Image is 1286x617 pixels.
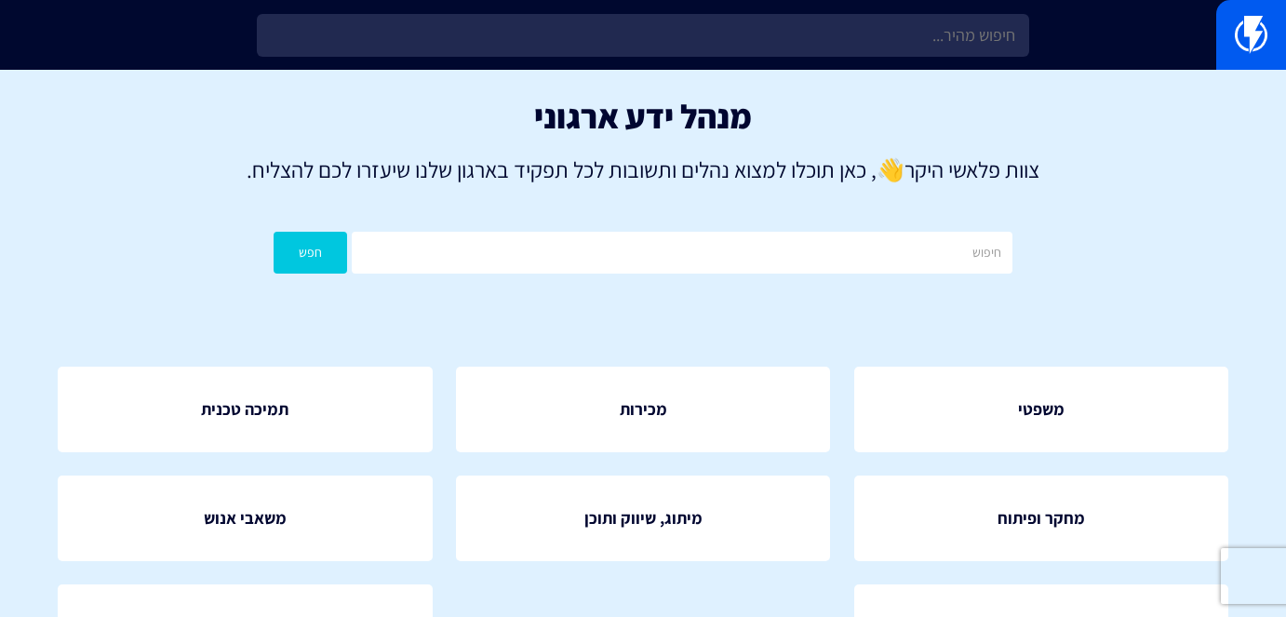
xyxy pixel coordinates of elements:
span: מכירות [620,397,667,422]
a: תמיכה טכנית [58,367,433,452]
span: מחקר ופיתוח [998,506,1085,530]
input: חיפוש מהיר... [257,14,1028,57]
span: תמיכה טכנית [201,397,288,422]
a: מכירות [456,367,831,452]
input: חיפוש [352,232,1011,274]
h1: מנהל ידע ארגוני [28,98,1258,135]
span: משאבי אנוש [204,506,287,530]
a: מחקר ופיתוח [854,476,1229,561]
span: משפטי [1018,397,1065,422]
p: צוות פלאשי היקר , כאן תוכלו למצוא נהלים ותשובות לכל תפקיד בארגון שלנו שיעזרו לכם להצליח. [28,154,1258,185]
a: מיתוג, שיווק ותוכן [456,476,831,561]
a: משאבי אנוש [58,476,433,561]
span: מיתוג, שיווק ותוכן [584,506,703,530]
button: חפש [274,232,347,274]
strong: 👋 [877,154,904,184]
a: משפטי [854,367,1229,452]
